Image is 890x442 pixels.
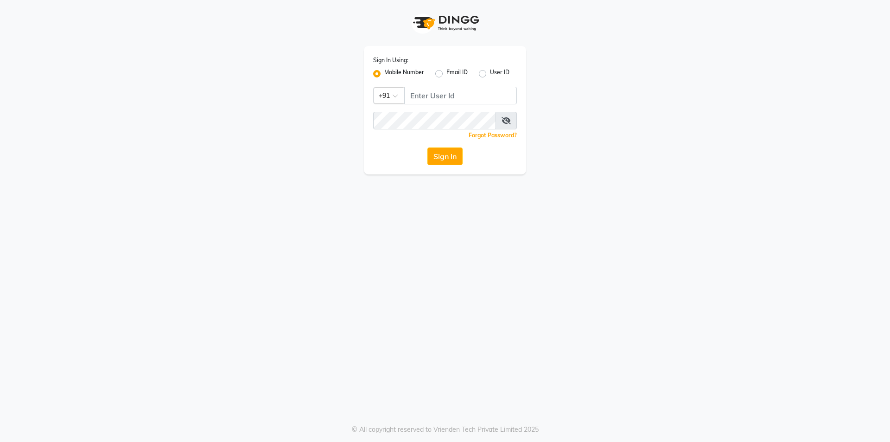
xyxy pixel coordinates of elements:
label: Mobile Number [384,68,424,79]
label: Sign In Using: [373,56,408,64]
button: Sign In [427,147,463,165]
a: Forgot Password? [469,132,517,139]
input: Username [373,112,496,129]
label: User ID [490,68,509,79]
input: Username [404,87,517,104]
img: logo1.svg [408,9,482,37]
label: Email ID [446,68,468,79]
